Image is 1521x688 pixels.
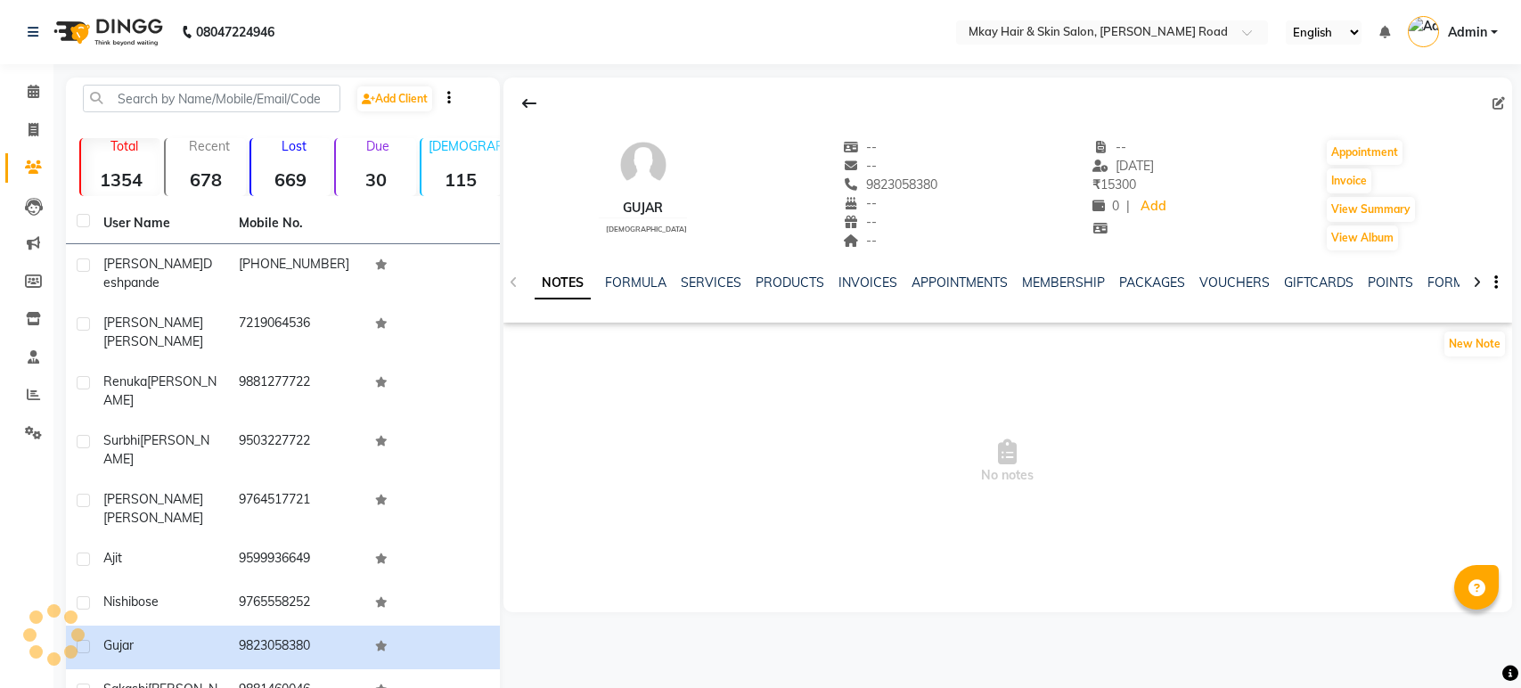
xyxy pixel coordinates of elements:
strong: 669 [251,168,331,191]
div: Back to Client [511,86,548,120]
img: Admin [1408,16,1439,47]
span: [PERSON_NAME] [103,256,203,272]
p: Total [88,138,160,154]
span: -- [843,233,877,249]
p: Due [339,138,415,154]
p: Lost [258,138,331,154]
span: [DATE] [1092,158,1154,174]
span: | [1126,197,1130,216]
img: logo [45,7,168,57]
button: Invoice [1327,168,1371,193]
td: 9599936649 [228,538,364,582]
img: avatar [617,138,670,192]
strong: 1354 [81,168,160,191]
th: Mobile No. [228,203,364,244]
a: GIFTCARDS [1284,274,1353,291]
span: renuka [103,373,147,389]
a: NOTES [535,267,591,299]
span: ₹ [1092,176,1100,192]
a: Add [1137,194,1168,219]
button: View Summary [1327,197,1415,222]
a: PACKAGES [1119,274,1185,291]
a: APPOINTMENTS [912,274,1008,291]
strong: 678 [166,168,245,191]
span: 9823058380 [843,176,937,192]
span: [PERSON_NAME] [103,373,217,408]
span: -- [843,158,877,174]
button: View Album [1327,225,1398,250]
a: FORMS [1427,274,1472,291]
span: gujar [103,637,134,653]
span: ajit [103,550,122,566]
span: [PERSON_NAME] [103,510,203,526]
span: [PERSON_NAME] [103,333,203,349]
span: -- [843,139,877,155]
span: [DEMOGRAPHIC_DATA] [606,225,687,233]
td: 9503227722 [228,421,364,479]
a: FORMULA [605,274,666,291]
a: MEMBERSHIP [1022,274,1105,291]
td: 7219064536 [228,303,364,362]
span: 0 [1092,198,1119,214]
td: [PHONE_NUMBER] [228,244,364,303]
button: New Note [1444,332,1505,356]
th: User Name [93,203,228,244]
button: Appointment [1327,140,1402,165]
a: PRODUCTS [756,274,824,291]
span: bose [131,594,159,610]
a: Add Client [357,86,432,111]
span: surbhi [103,432,140,448]
span: No notes [503,373,1512,551]
input: Search by Name/Mobile/Email/Code [83,85,340,112]
p: [DEMOGRAPHIC_DATA] [429,138,501,154]
td: 9765558252 [228,582,364,626]
span: [PERSON_NAME] [103,491,203,507]
span: nishi [103,594,131,610]
td: 9881277722 [228,362,364,421]
span: -- [1092,139,1126,155]
b: 08047224946 [196,7,274,57]
div: gujar [599,199,687,217]
span: Admin [1448,23,1487,42]
a: POINTS [1368,274,1413,291]
a: INVOICES [838,274,897,291]
td: 9764517721 [228,479,364,538]
span: -- [843,214,877,230]
a: VOUCHERS [1199,274,1270,291]
strong: 115 [421,168,501,191]
a: SERVICES [681,274,741,291]
span: -- [843,195,877,211]
p: Recent [173,138,245,154]
span: [PERSON_NAME] [103,432,209,467]
strong: 30 [336,168,415,191]
span: [PERSON_NAME] [103,315,203,331]
span: 15300 [1092,176,1136,192]
td: 9823058380 [228,626,364,669]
